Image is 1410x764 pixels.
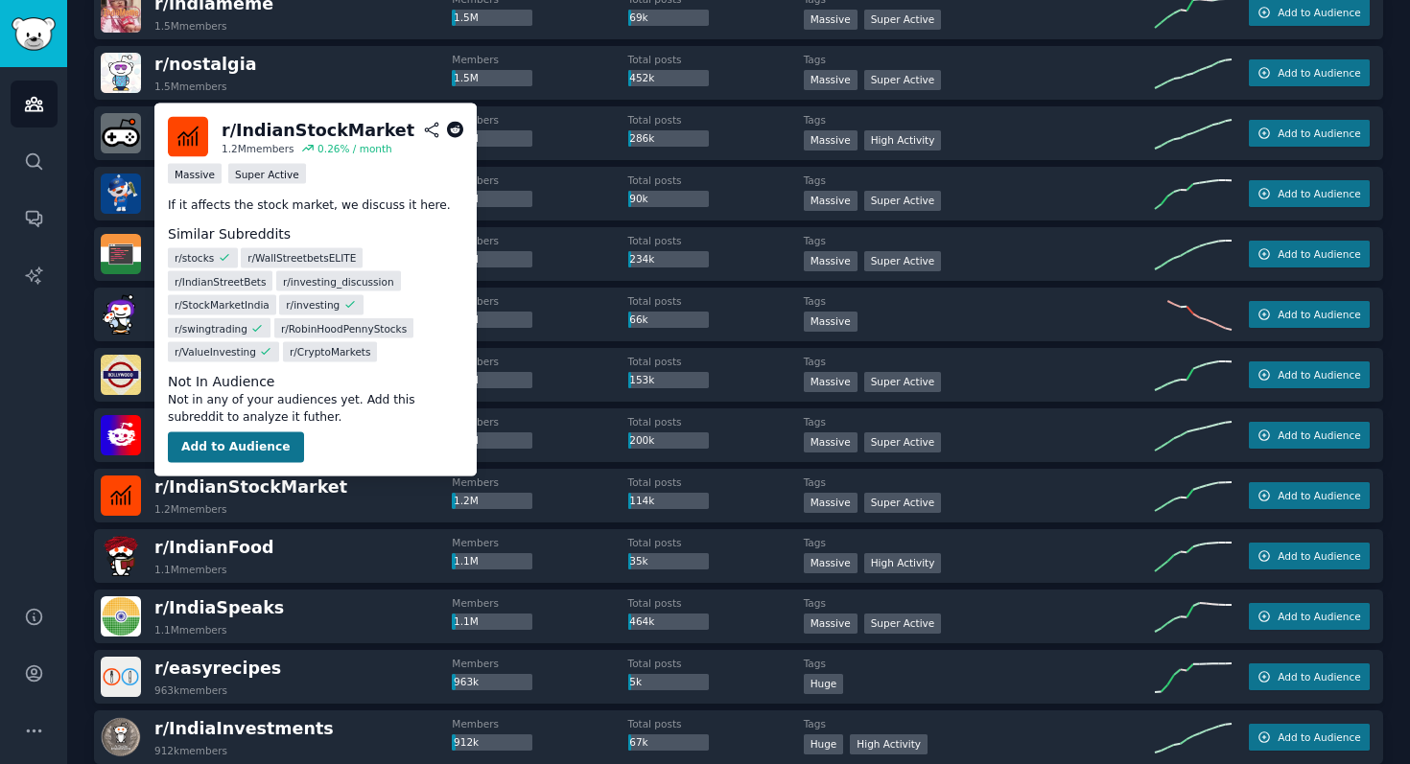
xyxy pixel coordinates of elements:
button: Add to Audience [1249,422,1370,449]
span: r/ IndianStreetBets [175,274,266,288]
dt: Tags [804,174,1155,187]
dt: Total posts [628,717,804,730]
div: Massive [804,70,858,90]
span: r/ swingtrading [175,321,247,335]
span: r/ StockMarketIndia [175,298,270,312]
span: r/ investing_discussion [283,274,394,288]
p: If it affects the stock market, we discuss it here. [168,197,463,215]
span: Add to Audience [1278,670,1360,683]
img: IndianFood [101,536,141,576]
div: 1.1M [452,553,532,570]
div: Massive [804,10,858,30]
div: Massive [804,493,858,513]
button: Add to Audience [1249,724,1370,751]
img: IndiaCricket [101,174,141,214]
div: 1.1M members [154,623,227,637]
dt: Members [452,355,627,368]
div: 912k members [154,744,227,757]
dt: Similar Subreddits [168,224,463,244]
dt: Total posts [628,415,804,428]
span: r/ stocks [175,251,214,265]
div: 963k members [154,683,227,697]
span: Add to Audience [1278,428,1360,442]
div: r/ IndianStockMarket [222,118,414,142]
dt: Members [452,717,627,730]
span: r/ IndianFood [154,538,274,557]
div: 234k [628,251,709,268]
div: 1.5M [452,70,532,87]
div: 1.4M [452,372,532,389]
dt: Tags [804,415,1155,428]
span: r/ ValueInvesting [175,345,256,359]
div: 1.5M [452,10,532,27]
div: Massive [804,432,858,452]
div: 1.5M [452,191,532,208]
div: 1.4M [452,312,532,329]
span: r/ WallStreetbetsELITE [247,251,356,265]
img: IndiaInvestments [101,717,141,757]
dt: Tags [804,294,1155,308]
img: ShouldIbuythisgame [101,113,141,153]
div: 1.2M members [154,502,227,516]
img: IndianStockMarket [168,117,208,157]
span: r/ CryptoMarkets [290,345,371,359]
dt: Members [452,234,627,247]
div: High Activity [864,130,942,150]
span: r/ IndiaInvestments [154,719,334,738]
div: 5k [628,674,709,691]
dt: Members [452,657,627,670]
span: Add to Audience [1278,610,1360,623]
dt: Members [452,475,627,489]
dt: Tags [804,234,1155,247]
div: Massive [804,614,858,634]
span: r/ RobinHoodPennyStocks [281,321,407,335]
dt: Total posts [628,53,804,66]
dt: Tags [804,596,1155,610]
dt: Members [452,294,627,308]
span: Add to Audience [1278,187,1360,200]
dt: Total posts [628,234,804,247]
div: Massive [804,372,858,392]
img: easyrecipes [101,657,141,697]
dt: Total posts [628,294,804,308]
button: Add to Audience [1249,543,1370,569]
img: nostalgia [101,53,141,93]
div: Massive [804,312,858,332]
span: r/ easyrecipes [154,659,281,678]
span: r/ investing [286,298,340,312]
button: Add to Audience [1249,663,1370,690]
div: 200k [628,432,709,450]
div: 464k [628,614,709,631]
span: r/ IndiaSpeaks [154,598,284,617]
dt: Total posts [628,657,804,670]
span: Add to Audience [1278,127,1360,140]
dt: Tags [804,657,1155,670]
dt: Total posts [628,113,804,127]
div: Massive [804,191,858,211]
img: IndiaSpeaks [101,596,141,637]
div: Super Active [864,614,942,634]
button: Add to Audience [1249,180,1370,207]
div: 1.1M [452,614,532,631]
div: Massive [168,164,222,184]
div: 452k [628,70,709,87]
button: Add to Audience [1249,120,1370,147]
img: developersIndia [101,234,141,274]
div: Super Active [864,70,942,90]
div: Super Active [864,493,942,513]
div: Super Active [864,372,942,392]
img: cybersecurity [101,415,141,455]
span: Add to Audience [1278,368,1360,382]
div: 1.4M [452,251,532,268]
dt: Members [452,536,627,549]
dt: Members [452,596,627,610]
dt: Tags [804,536,1155,549]
div: Huge [804,734,844,754]
img: bollywood [101,355,141,395]
dt: Not In Audience [168,372,463,392]
dt: Members [452,113,627,127]
div: Super Active [864,251,942,271]
span: r/ nostalgia [154,55,256,74]
div: Huge [804,674,844,694]
div: 114k [628,493,709,510]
